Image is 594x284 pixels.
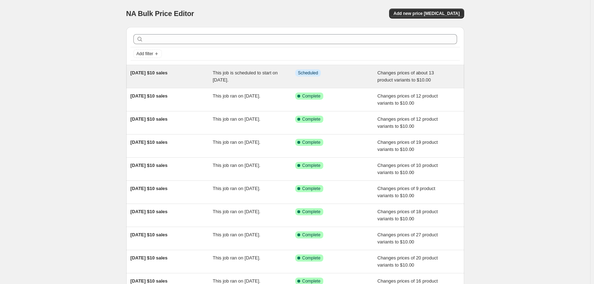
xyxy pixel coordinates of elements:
span: Add filter [137,51,153,57]
span: This job ran on [DATE]. [213,163,260,168]
span: Complete [302,116,320,122]
span: Changes prices of 12 product variants to $10.00 [377,116,438,129]
span: [DATE] $10 sales [131,116,168,122]
span: [DATE] $10 sales [131,255,168,261]
span: Complete [302,278,320,284]
span: Changes prices of 12 product variants to $10.00 [377,93,438,106]
span: [DATE] $10 sales [131,70,168,75]
span: [DATE] $10 sales [131,163,168,168]
span: Changes prices of 9 product variants to $10.00 [377,186,435,198]
span: This job ran on [DATE]. [213,209,260,214]
span: Complete [302,186,320,191]
span: This job ran on [DATE]. [213,278,260,284]
span: Complete [302,163,320,168]
span: [DATE] $10 sales [131,232,168,237]
span: This job ran on [DATE]. [213,140,260,145]
span: [DATE] $10 sales [131,278,168,284]
span: Changes prices of 18 product variants to $10.00 [377,209,438,221]
span: Complete [302,209,320,215]
span: NA Bulk Price Editor [126,10,194,17]
span: This job ran on [DATE]. [213,186,260,191]
span: [DATE] $10 sales [131,186,168,191]
span: Add new price [MEDICAL_DATA] [393,11,460,16]
span: [DATE] $10 sales [131,93,168,99]
span: Complete [302,140,320,145]
span: This job ran on [DATE]. [213,255,260,261]
span: [DATE] $10 sales [131,209,168,214]
button: Add filter [133,49,162,58]
span: This job ran on [DATE]. [213,116,260,122]
span: This job is scheduled to start on [DATE]. [213,70,278,83]
span: This job ran on [DATE]. [213,232,260,237]
span: Changes prices of 27 product variants to $10.00 [377,232,438,244]
span: Changes prices of 20 product variants to $10.00 [377,255,438,268]
button: Add new price [MEDICAL_DATA] [389,9,464,19]
span: Changes prices of about 13 product variants to $10.00 [377,70,434,83]
span: Complete [302,255,320,261]
span: [DATE] $10 sales [131,140,168,145]
span: Changes prices of 19 product variants to $10.00 [377,140,438,152]
span: Complete [302,93,320,99]
span: Complete [302,232,320,238]
span: Scheduled [298,70,318,76]
span: This job ran on [DATE]. [213,93,260,99]
span: Changes prices of 10 product variants to $10.00 [377,163,438,175]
